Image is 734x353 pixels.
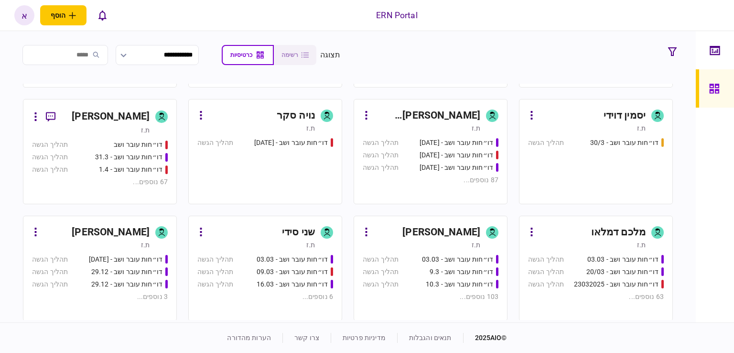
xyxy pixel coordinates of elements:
div: 3 נוספים ... [32,292,168,302]
div: דו״חות עובר ושב - 16.03 [257,279,328,289]
div: תהליך הגשה [197,279,233,289]
a: מדיניות פרטיות [343,334,386,342]
div: © 2025 AIO [463,333,507,343]
div: תהליך הגשה [197,138,233,148]
div: תהליך הגשה [32,165,68,175]
div: [PERSON_NAME] [72,225,150,240]
a: מלכם דמלאות.זדו״חות עובר ושב - 03.03תהליך הגשהדו״חות עובר ושב - 20/03תהליך הגשהדו״חות עובר ושב - ... [519,216,673,321]
div: תהליך הגשה [363,254,399,265]
div: תהליך הגשה [32,152,68,162]
div: תהליך הגשה [197,267,233,277]
a: צרו קשר [294,334,319,342]
div: תהליך הגשה [363,150,399,160]
div: ת.ז [472,123,480,133]
div: דו״חות עובר ושב - 29.12 [91,267,162,277]
div: תהליך הגשה [197,254,233,265]
a: יסמין דוידית.זדו״חות עובר ושב - 30/3תהליך הגשה [519,99,673,204]
div: נויה סקר [277,108,315,123]
div: ת.ז [472,240,480,250]
div: דו״חות עובר ושב - 19.03.2025 [254,138,328,148]
div: ERN Portal [376,9,417,22]
div: תהליך הגשה [363,163,399,173]
div: תהליך הגשה [528,254,564,265]
div: ת.ז [306,240,315,250]
div: דו״חות עובר ושב - 19/03/2025 [420,138,493,148]
div: דו״חות עובר ושב - 1.4 [99,165,162,175]
div: דו״חות עובר ושב - 09.03 [257,267,328,277]
div: ת.ז [306,123,315,133]
div: תהליך הגשה [32,140,68,150]
button: א [14,5,34,25]
div: דו״חות עובר ושב - 03.03 [257,254,328,265]
div: דו״חות עובר ושב - 10.3 [426,279,493,289]
div: ת.ז [141,240,150,250]
a: [PERSON_NAME]ת.זדו״חות עובר ושבתהליך הגשהדו״חות עובר ושב - 31.3תהליך הגשהדו״חות עובר ושב - 1.4תהל... [23,99,177,204]
div: 87 נוספים ... [363,175,498,185]
a: [PERSON_NAME]ת.זדו״חות עובר ושב - 26.12.24תהליך הגשהדו״חות עובר ושב - 29.12תהליך הגשהדו״חות עובר ... [23,216,177,321]
div: דו״חות עובר ושב - 23032025 [574,279,658,289]
div: 103 נוספים ... [363,292,498,302]
div: ת.ז [141,125,150,135]
div: דו״חות עובר ושב - 20/03 [586,267,658,277]
a: [PERSON_NAME] [PERSON_NAME]ת.זדו״חות עובר ושב - 19/03/2025תהליך הגשהדו״חות עובר ושב - 19.3.25תהלי... [354,99,507,204]
a: נויה סקרת.זדו״חות עובר ושב - 19.03.2025תהליך הגשה [188,99,342,204]
div: תהליך הגשה [32,279,68,289]
div: תצוגה [320,49,341,61]
div: ת.ז [637,123,646,133]
div: דו״חות עובר ושב - 19.3.25 [420,163,493,173]
div: [PERSON_NAME] [72,109,150,124]
div: [PERSON_NAME] [PERSON_NAME] [374,108,480,123]
button: רשימה [274,45,316,65]
div: דו״חות עובר ושב [114,140,162,150]
div: תהליך הגשה [363,138,399,148]
span: כרטיסיות [230,52,252,58]
div: [PERSON_NAME] [402,225,480,240]
div: תהליך הגשה [528,267,564,277]
a: [PERSON_NAME]ת.זדו״חות עובר ושב - 03.03תהליך הגשהדו״חות עובר ושב - 9.3תהליך הגשהדו״חות עובר ושב -... [354,216,507,321]
div: דו״חות עובר ושב - 30/3 [590,138,658,148]
div: שני סידי [282,225,315,240]
div: 63 נוספים ... [528,292,664,302]
div: תהליך הגשה [528,279,564,289]
span: רשימה [281,52,298,58]
button: פתח רשימת התראות [92,5,112,25]
div: תהליך הגשה [363,279,399,289]
button: פתח תפריט להוספת לקוח [40,5,86,25]
div: תהליך הגשה [32,254,68,265]
div: 67 נוספים ... [32,177,168,187]
div: דו״חות עובר ושב - 29.12 [91,279,162,289]
div: תהליך הגשה [528,138,564,148]
div: 6 נוספים ... [197,292,333,302]
div: יסמין דוידי [604,108,646,123]
a: תנאים והגבלות [409,334,452,342]
div: דו״חות עובר ושב - 03.03 [422,254,493,265]
div: ת.ז [637,240,646,250]
div: תהליך הגשה [363,267,399,277]
div: דו״חות עובר ושב - 26.12.24 [89,254,162,265]
div: דו״חות עובר ושב - 9.3 [430,267,493,277]
div: דו״חות עובר ושב - 31.3 [95,152,162,162]
div: דו״חות עובר ושב - 19.3.25 [420,150,493,160]
div: דו״חות עובר ושב - 03.03 [587,254,658,265]
div: תהליך הגשה [32,267,68,277]
a: הערות מהדורה [227,334,271,342]
div: מלכם דמלאו [591,225,646,240]
button: כרטיסיות [222,45,274,65]
a: שני סידית.זדו״חות עובר ושב - 03.03תהליך הגשהדו״חות עובר ושב - 09.03תהליך הגשהדו״חות עובר ושב - 16... [188,216,342,321]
